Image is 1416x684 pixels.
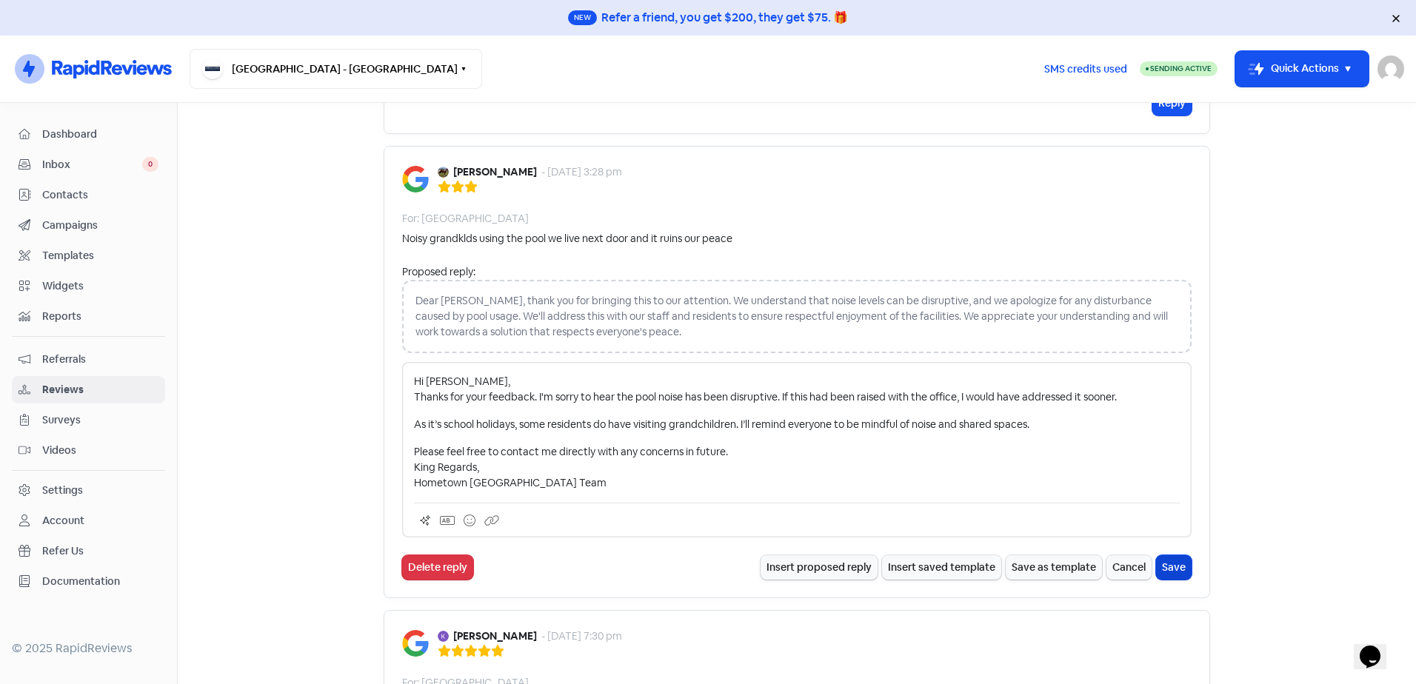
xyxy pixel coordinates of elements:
[438,631,449,642] img: Avatar
[1235,51,1369,87] button: Quick Actions
[12,507,165,534] a: Account
[1006,555,1102,580] button: Save as template
[12,151,165,178] a: Inbox 0
[1152,91,1192,115] button: Reply
[1106,555,1152,580] button: Cancel
[12,477,165,504] a: Settings
[12,181,165,209] a: Contacts
[414,374,1180,405] p: Hi [PERSON_NAME], Thanks for your feedback. I'm sorry to hear the pool noise has been disruptive....
[414,417,1180,432] p: As it’s school holidays, some residents do have visiting grandchildren. I’ll remind everyone to b...
[12,121,165,148] a: Dashboard
[12,376,165,403] a: Reviews
[42,127,158,142] span: Dashboard
[402,630,429,657] img: Image
[42,483,83,498] div: Settings
[42,382,158,398] span: Reviews
[42,543,158,559] span: Refer Us
[142,157,158,172] span: 0
[761,555,878,580] button: Insert proposed reply
[453,164,537,180] b: [PERSON_NAME]
[402,211,529,227] div: For: [GEOGRAPHIC_DATA]
[402,555,473,580] button: Delete reply
[42,278,158,294] span: Widgets
[402,280,1192,353] div: Dear [PERSON_NAME], thank you for bringing this to our attention. We understand that noise levels...
[414,444,1180,491] p: Please feel free to contact me directly with any concerns in future. King Regards, Hometown [GEOG...
[42,412,158,428] span: Surveys
[12,406,165,434] a: Surveys
[12,272,165,300] a: Widgets
[190,49,482,89] button: [GEOGRAPHIC_DATA] - [GEOGRAPHIC_DATA]
[1044,61,1127,77] span: SMS credits used
[1150,64,1212,73] span: Sending Active
[1140,60,1218,78] a: Sending Active
[42,352,158,367] span: Referrals
[12,242,165,269] a: Templates
[42,443,158,458] span: Videos
[42,513,84,529] div: Account
[12,537,165,565] a: Refer Us
[42,248,158,264] span: Templates
[12,640,165,657] div: © 2025 RapidReviews
[1156,555,1192,580] button: Save
[568,10,597,25] span: New
[12,212,165,239] a: Campaigns
[402,231,732,247] div: Noisy grandklds using the pool we live next door and it ruins our peace
[541,628,622,644] div: - [DATE] 7:30 pm
[438,167,449,178] img: Avatar
[1032,60,1140,76] a: SMS credits used
[601,9,848,27] div: Refer a friend, you get $200, they get $75. 🎁
[42,574,158,589] span: Documentation
[42,187,158,203] span: Contacts
[402,166,429,192] img: Image
[42,309,158,324] span: Reports
[12,346,165,373] a: Referrals
[453,628,537,644] b: [PERSON_NAME]
[12,437,165,464] a: Videos
[1354,625,1401,669] iframe: chat widget
[42,218,158,233] span: Campaigns
[1377,56,1404,82] img: User
[402,264,1192,280] div: Proposed reply:
[882,555,1001,580] button: Insert saved template
[541,164,622,180] div: - [DATE] 3:28 pm
[12,568,165,595] a: Documentation
[42,157,142,172] span: Inbox
[12,303,165,330] a: Reports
